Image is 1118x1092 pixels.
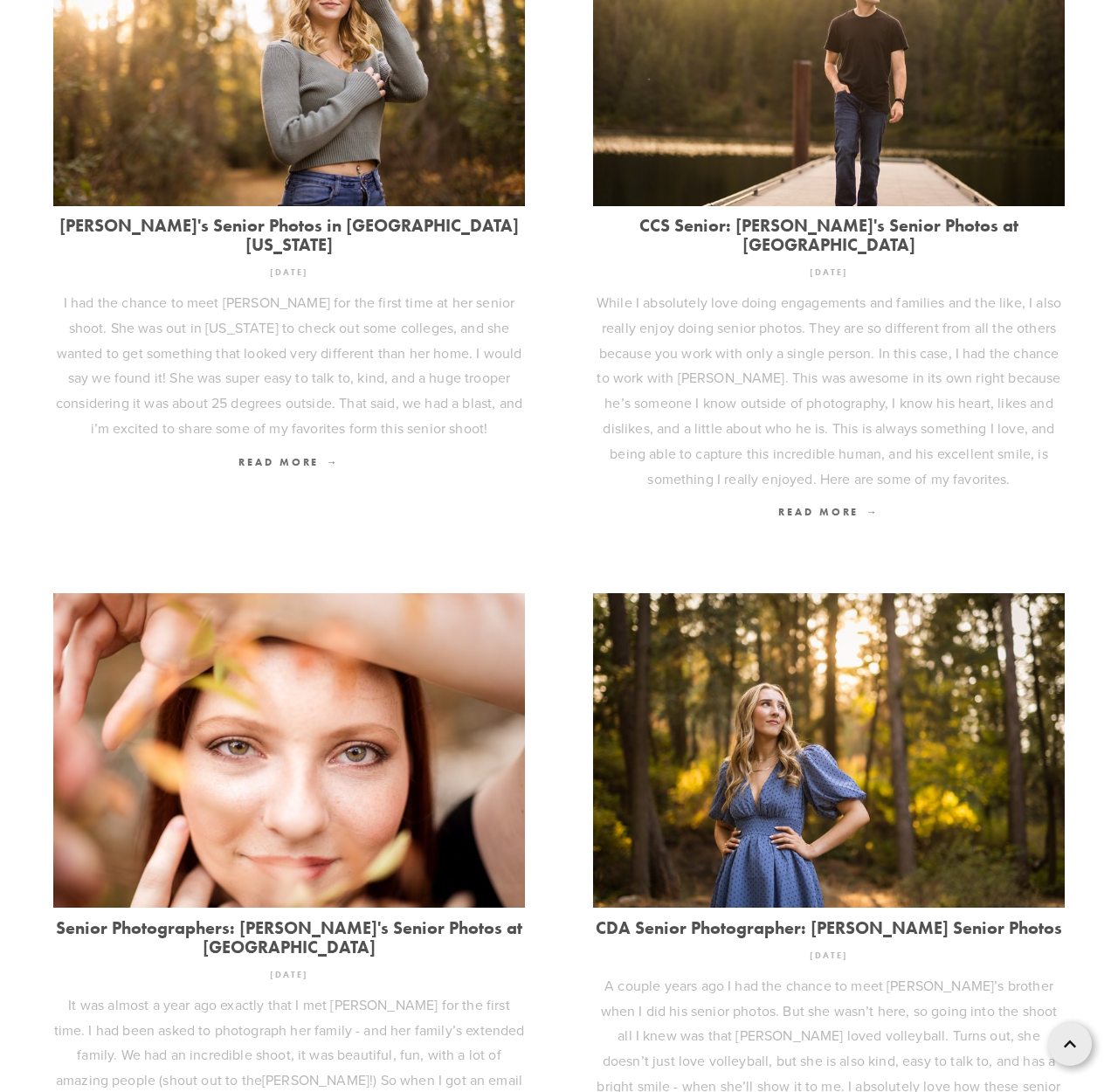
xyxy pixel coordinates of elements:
time: [DATE] [810,260,848,284]
a: [PERSON_NAME]'s Senior Photos in [GEOGRAPHIC_DATA][US_STATE] [53,216,525,254]
span: Read More [778,505,879,518]
span: Read More [238,455,339,468]
img: CDA Senior Photographer: Kenedie Witherow's Senior Photos [593,593,1065,908]
img: Senior Photographers: Madelyn's Senior Photos at Black Bay Park [53,593,525,908]
time: [DATE] [810,943,848,967]
a: CDA Senior Photographer: [PERSON_NAME] Senior Photos [593,918,1065,937]
a: Read More [593,500,1065,525]
a: CCS Senior: [PERSON_NAME]'s Senior Photos at [GEOGRAPHIC_DATA] [593,216,1065,254]
time: [DATE] [270,963,308,986]
a: Senior Photographers: [PERSON_NAME]'s Senior Photos at [GEOGRAPHIC_DATA] [53,918,525,957]
p: While I absolutely love doing engagements and families and the like, I also really enjoy doing se... [593,290,1065,491]
p: I had the chance to meet [PERSON_NAME] for the first time at her senior shoot. She was out in [US... [53,290,525,441]
time: [DATE] [270,260,308,284]
a: Read More [53,450,525,475]
a: [PERSON_NAME] [262,1070,369,1089]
